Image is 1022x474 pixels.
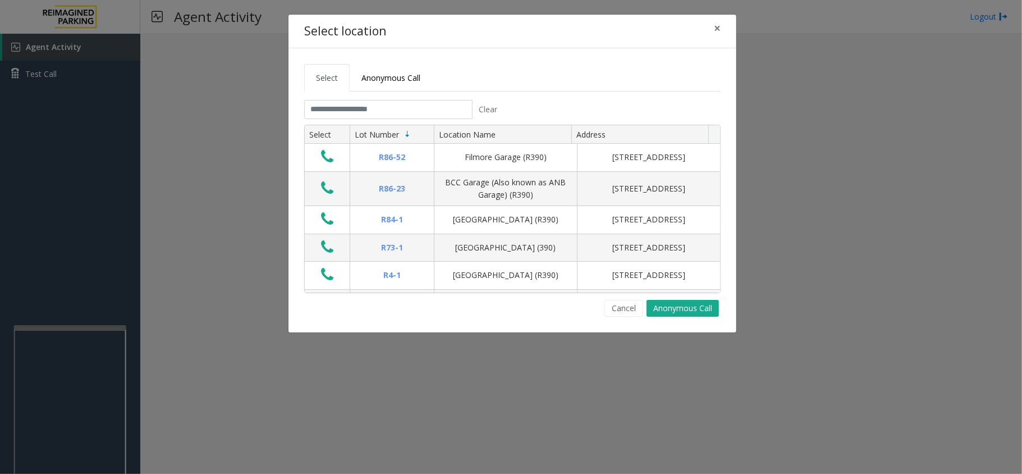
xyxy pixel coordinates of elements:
[316,72,338,83] span: Select
[355,129,399,140] span: Lot Number
[439,129,496,140] span: Location Name
[584,213,713,226] div: [STREET_ADDRESS]
[357,241,427,254] div: R73-1
[403,130,412,139] span: Sortable
[357,183,427,195] div: R86-23
[706,15,728,42] button: Close
[647,300,719,317] button: Anonymous Call
[441,213,570,226] div: [GEOGRAPHIC_DATA] (R390)
[441,151,570,163] div: Filmore Garage (R390)
[305,125,720,293] div: Data table
[304,64,721,92] ul: Tabs
[357,269,427,281] div: R4-1
[584,183,713,195] div: [STREET_ADDRESS]
[357,213,427,226] div: R84-1
[584,241,713,254] div: [STREET_ADDRESS]
[357,151,427,163] div: R86-52
[441,176,570,202] div: BCC Garage (Also known as ANB Garage) (R390)
[473,100,504,119] button: Clear
[576,129,606,140] span: Address
[361,72,420,83] span: Anonymous Call
[604,300,643,317] button: Cancel
[584,151,713,163] div: [STREET_ADDRESS]
[441,241,570,254] div: [GEOGRAPHIC_DATA] (390)
[305,125,350,144] th: Select
[441,269,570,281] div: [GEOGRAPHIC_DATA] (R390)
[584,269,713,281] div: [STREET_ADDRESS]
[304,22,386,40] h4: Select location
[714,20,721,36] span: ×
